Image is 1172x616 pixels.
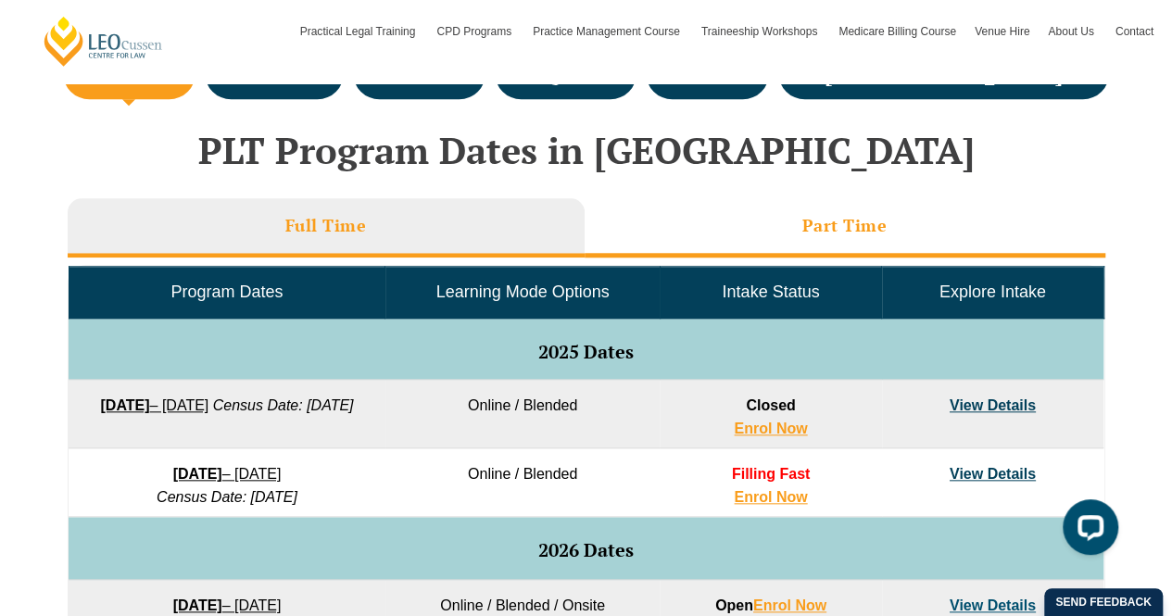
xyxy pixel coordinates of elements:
[734,421,807,436] a: Enrol Now
[385,448,660,517] td: Online / Blended
[170,283,283,301] span: Program Dates
[173,466,282,482] a: [DATE]– [DATE]
[829,5,965,58] a: Medicare Billing Course
[291,5,428,58] a: Practical Legal Training
[753,597,826,613] a: Enrol Now
[732,466,810,482] span: Filling Fast
[173,466,222,482] strong: [DATE]
[213,397,354,413] em: Census Date: [DATE]
[722,283,819,301] span: Intake Status
[42,15,165,68] a: [PERSON_NAME] Centre for Law
[1039,5,1105,58] a: About Us
[100,397,208,413] a: [DATE]– [DATE]
[538,537,634,562] span: 2026 Dates
[734,489,807,505] a: Enrol Now
[1106,5,1163,58] a: Contact
[950,597,1036,613] a: View Details
[715,597,826,613] strong: Open
[173,597,282,613] a: [DATE]– [DATE]
[285,215,367,236] h3: Full Time
[538,339,634,364] span: 2025 Dates
[58,130,1115,170] h2: PLT Program Dates in [GEOGRAPHIC_DATA]
[939,283,1046,301] span: Explore Intake
[950,466,1036,482] a: View Details
[746,397,795,413] span: Closed
[523,5,692,58] a: Practice Management Course
[692,5,829,58] a: Traineeship Workshops
[1048,492,1126,570] iframe: LiveChat chat widget
[173,597,222,613] strong: [DATE]
[802,215,888,236] h3: Part Time
[436,283,610,301] span: Learning Mode Options
[965,5,1039,58] a: Venue Hire
[157,489,297,505] em: Census Date: [DATE]
[385,380,660,448] td: Online / Blended
[950,397,1036,413] a: View Details
[100,397,149,413] strong: [DATE]
[427,5,523,58] a: CPD Programs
